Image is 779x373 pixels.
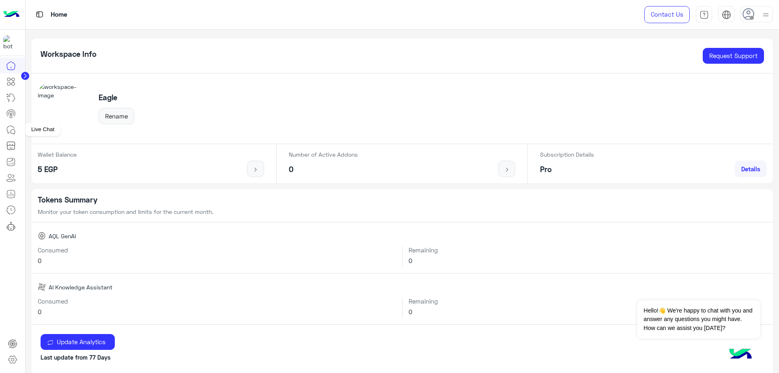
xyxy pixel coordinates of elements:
img: hulul-logo.png [726,341,755,369]
img: workspace-image [38,82,90,134]
p: Number of Active Addons [289,150,358,159]
h6: Remaining [409,298,767,305]
a: Request Support [703,48,764,64]
h5: 0 [289,165,358,174]
span: AI Knowledge Assistant [49,283,112,291]
img: Logo [3,6,19,23]
h6: 0 [38,257,396,264]
a: tab [696,6,712,23]
img: tab [34,9,45,19]
button: Rename [99,108,134,124]
p: Home [51,9,67,20]
div: Live Chat [25,123,60,136]
h5: Eagle [99,93,134,102]
h5: 5 EGP [38,165,77,174]
span: Update Analytics [54,338,108,345]
h5: Pro [540,165,594,174]
img: profile [761,10,771,20]
img: AQL GenAI [38,232,46,240]
h5: Workspace Info [41,50,97,59]
img: update icon [47,339,54,346]
span: AQL GenAI [49,232,76,240]
h6: 0 [409,308,767,315]
a: Contact Us [644,6,690,23]
img: icon [251,166,261,173]
img: icon [502,166,512,173]
h6: 0 [409,257,767,264]
img: tab [699,10,709,19]
img: 713415422032625 [3,35,18,50]
h6: Consumed [38,298,396,305]
p: Subscription Details [540,150,594,159]
span: Details [741,165,760,172]
button: Update Analytics [41,334,115,350]
img: AI Knowledge Assistant [38,283,46,291]
span: Hello!👋 We're happy to chat with you and answer any questions you might have. How can we assist y... [637,300,760,339]
a: Details [735,161,767,177]
h6: Remaining [409,246,767,254]
h6: Consumed [38,246,396,254]
h6: 0 [38,308,396,315]
img: tab [722,10,731,19]
p: Last update from 77 Days [41,353,764,362]
p: Monitor your token consumption and limits for the current month. [38,207,767,216]
h5: Tokens Summary [38,195,767,205]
